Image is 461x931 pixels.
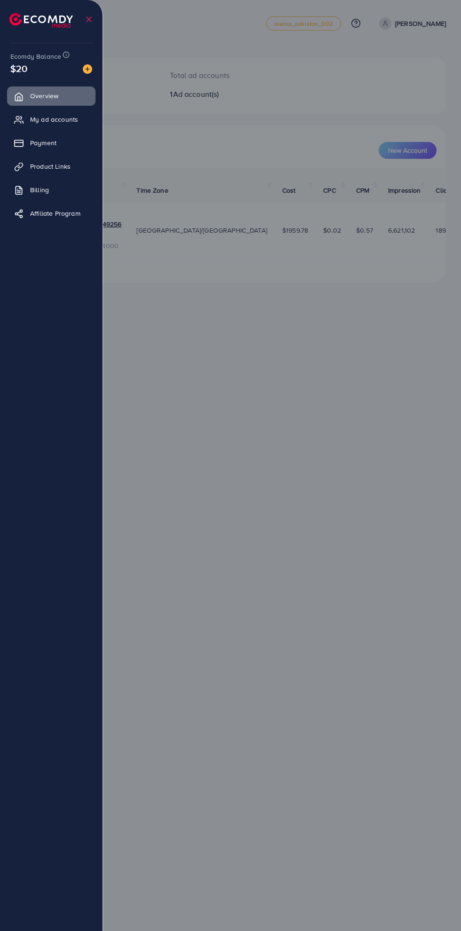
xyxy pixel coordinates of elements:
[7,204,95,223] a: Affiliate Program
[10,62,27,75] span: $20
[10,52,61,61] span: Ecomdy Balance
[30,185,49,195] span: Billing
[30,209,80,218] span: Affiliate Program
[30,162,71,171] span: Product Links
[7,157,95,176] a: Product Links
[7,133,95,152] a: Payment
[30,91,58,101] span: Overview
[30,138,56,148] span: Payment
[30,115,78,124] span: My ad accounts
[83,64,92,74] img: image
[7,86,95,105] a: Overview
[7,110,95,129] a: My ad accounts
[9,13,73,28] img: logo
[7,180,95,199] a: Billing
